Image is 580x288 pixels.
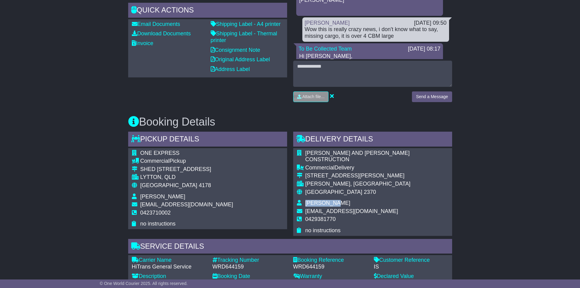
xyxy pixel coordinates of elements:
div: [PERSON_NAME], [GEOGRAPHIC_DATA] [305,181,448,187]
a: Shipping Label - A4 printer [211,21,281,27]
div: SHED [STREET_ADDRESS] [140,166,233,173]
span: [PERSON_NAME] [305,200,350,206]
a: Shipping Label - Thermal printer [211,30,277,43]
div: WRD644159 [213,264,287,270]
a: Invoice [132,40,153,46]
span: [GEOGRAPHIC_DATA] [305,189,362,195]
a: Address Label [211,66,250,72]
div: Booking Date [213,273,287,280]
div: LYTTON, QLD [140,174,233,181]
div: Delivery Details [293,132,452,148]
a: To Be Collected Team [299,46,352,52]
a: [PERSON_NAME] [305,20,350,26]
a: Download Documents [132,30,191,37]
div: Description [132,273,206,280]
a: Original Address Label [211,56,270,62]
div: Declared Value [374,273,448,280]
h3: Booking Details [128,116,452,128]
span: © One World Courier 2025. All rights reserved. [100,281,188,286]
div: Tracking Number [213,257,287,264]
div: Wow this is really crazy news, i don't know what to say, missing cargo, it is over 4 CBM large [305,26,447,39]
div: IS [374,264,448,270]
p: Hi [PERSON_NAME], [299,53,440,60]
div: HiTrans General Service [132,264,206,270]
span: [GEOGRAPHIC_DATA] [140,182,197,188]
div: Pickup Details [128,132,287,148]
button: Send a Message [412,91,452,102]
div: [DATE] 08:17 [408,46,441,52]
div: Quick Actions [128,3,287,19]
span: 0429381770 [305,216,336,222]
span: Commercial [140,158,170,164]
div: Booking Reference [293,257,368,264]
a: Email Documents [132,21,180,27]
div: Pickup [140,158,233,165]
div: Customer Reference [374,257,448,264]
a: Consignment Note [211,47,260,53]
div: [DATE] 09:50 [414,20,447,27]
span: 0423710002 [140,210,171,216]
span: 2370 [364,189,376,195]
span: no instructions [140,221,176,227]
span: no instructions [305,227,341,233]
span: 4178 [199,182,211,188]
div: Service Details [128,239,452,255]
div: [STREET_ADDRESS][PERSON_NAME] [305,172,448,179]
span: [EMAIL_ADDRESS][DOMAIN_NAME] [305,208,398,214]
div: Delivery [305,165,448,171]
div: Carrier Name [132,257,206,264]
div: Warranty [293,273,368,280]
span: Commercial [305,165,335,171]
span: [PERSON_NAME] AND [PERSON_NAME] CONSTRUCTION [305,150,410,163]
div: WRD644159 [293,264,368,270]
span: [EMAIL_ADDRESS][DOMAIN_NAME] [140,201,233,208]
span: ONE EXPRESS [140,150,180,156]
span: [PERSON_NAME] [140,194,185,200]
